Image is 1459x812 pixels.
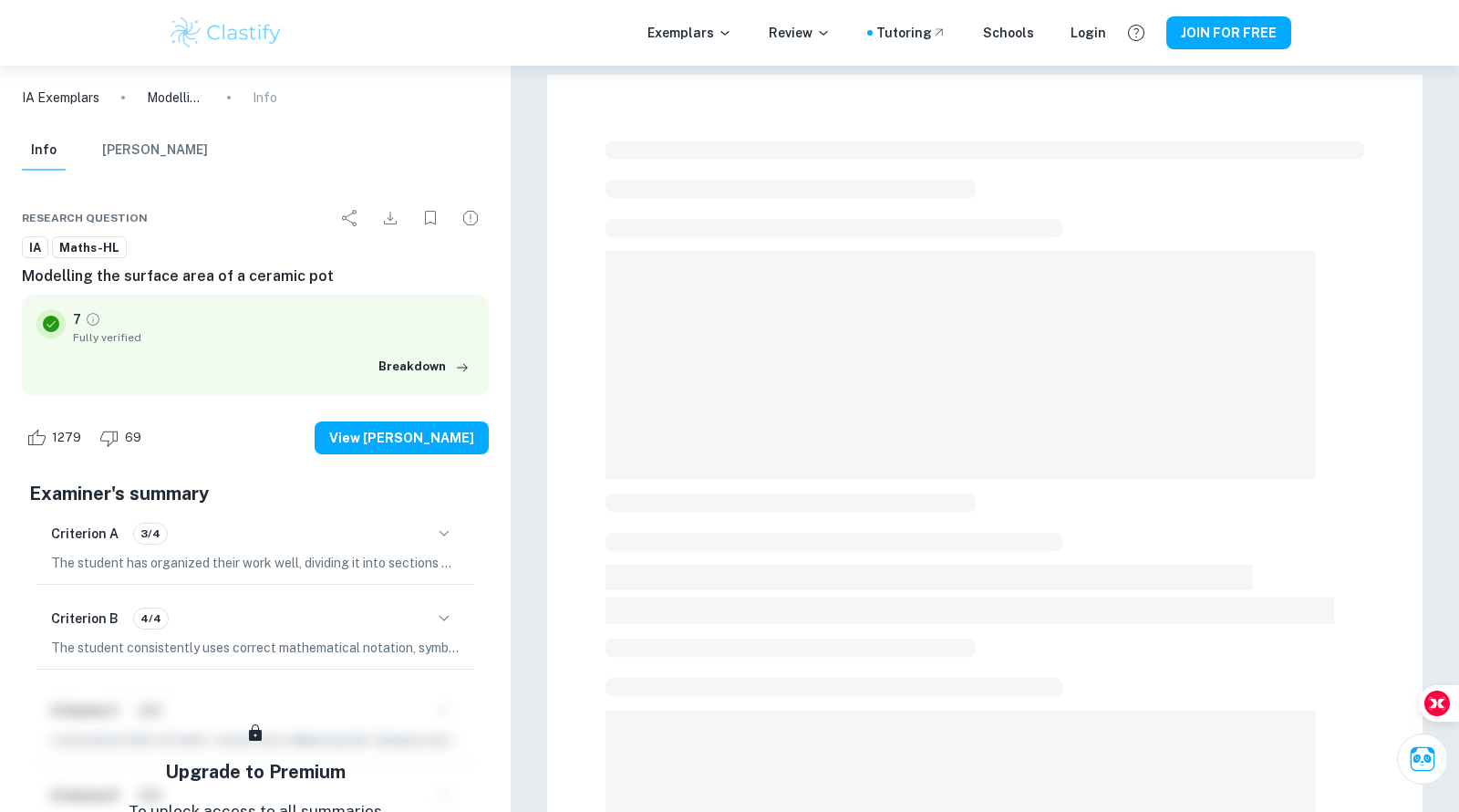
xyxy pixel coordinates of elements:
button: Ask Clai [1397,734,1448,785]
button: JOIN FOR FREE [1166,16,1291,49]
p: Exemplars [647,23,732,43]
p: Review [769,23,831,43]
a: Maths-HL [52,236,127,259]
p: Info [253,88,277,108]
a: Schools [983,23,1034,43]
a: Tutoring [876,23,947,43]
span: 1279 [42,429,91,447]
div: Report issue [452,200,489,236]
span: 4/4 [134,610,168,627]
a: IA Exemplars [22,88,99,108]
div: Like [22,423,91,453]
span: 69 [115,429,151,447]
a: Login [1071,23,1106,43]
h5: Examiner's summary [29,480,481,507]
a: Grade fully verified [85,311,101,328]
button: [PERSON_NAME] [102,130,208,171]
span: IA [23,239,47,257]
button: Info [22,130,66,171]
div: Share [332,200,368,236]
h6: Criterion B [51,609,119,629]
p: 7 [73,309,81,329]
div: Bookmark [412,200,449,236]
img: Clastify logo [168,15,284,51]
button: View [PERSON_NAME] [315,422,489,454]
button: Breakdown [374,353,474,380]
p: Modelling the surface area of a ceramic pot [147,88,205,108]
button: Help and Feedback [1121,17,1152,48]
span: Fully verified [73,329,474,346]
span: Maths-HL [53,239,126,257]
h6: Criterion A [51,524,119,544]
h5: Upgrade to Premium [165,758,346,786]
h6: Modelling the surface area of a ceramic pot [22,265,489,287]
div: Download [372,200,409,236]
p: The student consistently uses correct mathematical notation, symbols, and terminology throughout ... [51,638,460,658]
div: Dislike [95,423,151,453]
span: Research question [22,210,148,226]
p: The student has organized their work well, dividing it into sections with clear subdivisions in t... [51,553,460,573]
a: IA [22,236,48,259]
span: 3/4 [134,526,167,542]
